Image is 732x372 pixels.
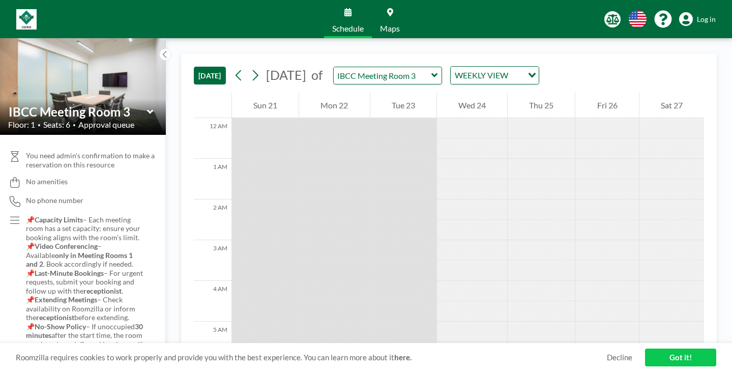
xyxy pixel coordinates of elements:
div: Sun 21 [232,93,299,118]
div: 4 AM [194,281,231,322]
div: Thu 25 [508,93,575,118]
a: Log in [679,12,716,26]
button: [DATE] [194,67,226,84]
input: IBCC Meeting Room 3 [334,67,431,84]
div: 12 AM [194,118,231,159]
span: Roomzilla requires cookies to work properly and provide you with the best experience. You can lea... [16,353,607,362]
p: 📌 – Each meeting room has a set capacity; ensure your booking aligns with the room’s limit. [26,215,145,242]
div: Search for option [451,67,539,84]
div: Wed 24 [437,93,507,118]
strong: Capacity Limits [35,215,83,224]
a: Got it! [645,349,716,366]
span: Approval queue [78,120,134,130]
div: 1 AM [194,159,231,199]
span: WEEKLY VIEW [453,69,510,82]
p: 📌 – Available . Book accordingly if needed. [26,242,145,269]
span: • [38,122,41,128]
div: 2 AM [194,199,231,240]
span: You need admin's confirmation to make a reservation on this resource [26,151,158,169]
p: 📌 – For urgent requests, submit your booking and follow up with the . [26,269,145,296]
div: 5 AM [194,322,231,362]
strong: Extending Meetings [35,295,97,304]
a: Decline [607,353,632,362]
a: here. [394,353,412,362]
span: of [311,67,323,83]
span: No amenities [26,177,68,186]
strong: receptionist [83,287,122,295]
p: 📌 – If unoccupied after the start time, the room may be released. Cancel in advance if not using ... [26,322,145,358]
span: • [73,122,76,128]
p: 📌 – Check availability on Roomzilla or inform the before extending. [26,295,145,322]
strong: receptionist [36,313,74,322]
div: Mon 22 [299,93,369,118]
strong: Video Conferencing [35,242,98,250]
span: Seats: 6 [43,120,70,130]
span: No phone number [26,196,83,205]
div: Tue 23 [370,93,436,118]
img: organization-logo [16,9,37,30]
div: 3 AM [194,240,231,281]
span: Log in [697,15,716,24]
span: [DATE] [266,67,306,82]
div: Sat 27 [639,93,704,118]
strong: 30 minutes [26,322,144,340]
span: Maps [380,24,400,33]
input: IBCC Meeting Room 3 [9,104,147,119]
div: Fri 26 [575,93,638,118]
span: Schedule [332,24,364,33]
input: Search for option [511,69,522,82]
strong: Last-Minute Bookings [35,269,104,277]
strong: only in Meeting Rooms 1 and 2 [26,251,134,269]
strong: No-Show Policy [35,322,86,331]
span: Floor: 1 [8,120,35,130]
